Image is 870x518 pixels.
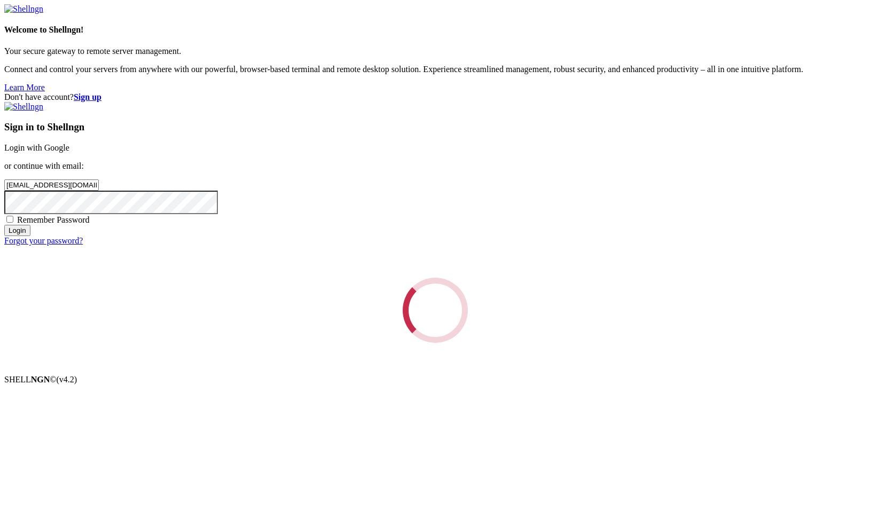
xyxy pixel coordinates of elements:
[17,215,90,224] span: Remember Password
[4,236,83,245] a: Forgot your password?
[4,25,866,35] h4: Welcome to Shellngn!
[4,179,99,191] input: Email address
[74,92,101,101] a: Sign up
[4,83,45,92] a: Learn More
[4,46,866,56] p: Your secure gateway to remote server management.
[4,121,866,133] h3: Sign in to Shellngn
[396,271,474,349] div: Loading...
[4,375,77,384] span: SHELL ©
[57,375,77,384] span: 4.2.0
[4,102,43,112] img: Shellngn
[4,143,69,152] a: Login with Google
[4,65,866,74] p: Connect and control your servers from anywhere with our powerful, browser-based terminal and remo...
[4,92,866,102] div: Don't have account?
[6,216,13,223] input: Remember Password
[4,161,866,171] p: or continue with email:
[4,225,30,236] input: Login
[31,375,50,384] b: NGN
[4,4,43,14] img: Shellngn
